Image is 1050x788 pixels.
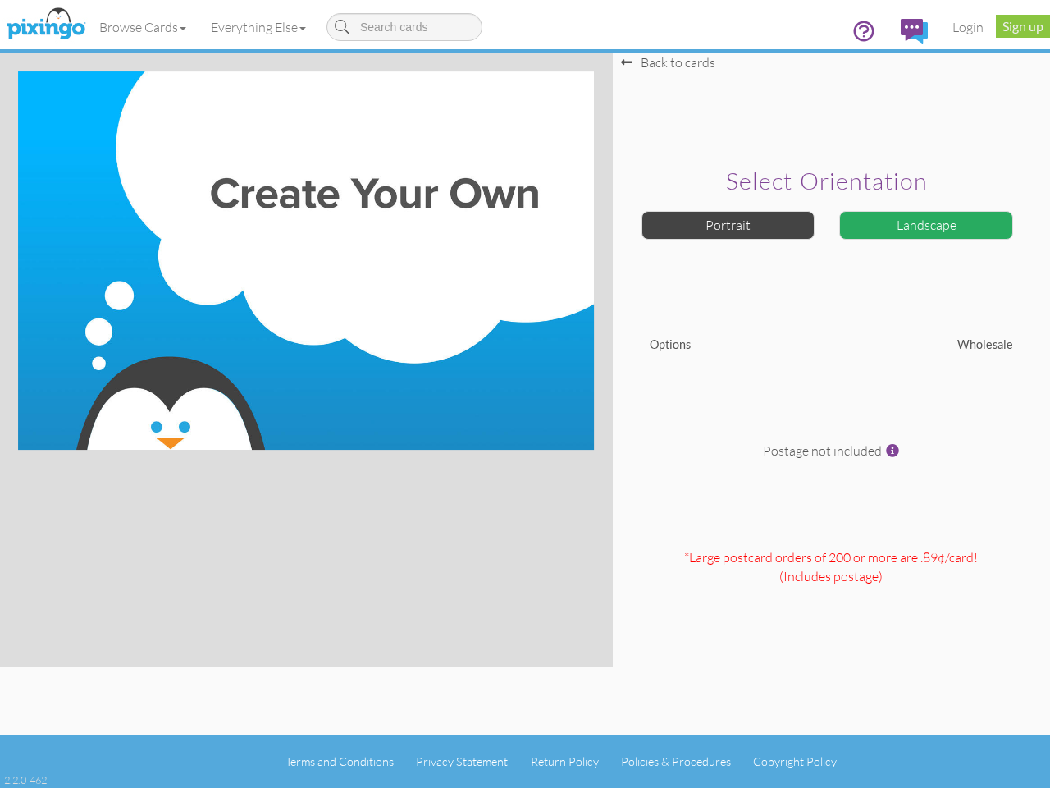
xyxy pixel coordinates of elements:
[753,754,837,768] a: Copyright Policy
[996,15,1050,38] a: Sign up
[621,754,731,768] a: Policies & Procedures
[637,337,832,354] div: Options
[625,548,1038,666] div: *Large postcard orders of 200 or more are .89¢/card! (Includes postage )
[199,7,318,48] a: Everything Else
[831,337,1025,354] div: Wholesale
[4,772,47,787] div: 2.2.0-462
[416,754,508,768] a: Privacy Statement
[839,211,1013,240] div: Landscape
[285,754,394,768] a: Terms and Conditions
[326,13,482,41] input: Search cards
[641,211,815,240] div: Portrait
[625,442,1038,540] div: Postage not included
[901,19,928,44] img: comments.svg
[2,4,89,45] img: pixingo logo
[87,7,199,48] a: Browse Cards
[940,7,996,48] a: Login
[531,754,599,768] a: Return Policy
[18,71,594,450] img: create-your-own-landscape.jpg
[646,168,1009,195] h2: Select orientation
